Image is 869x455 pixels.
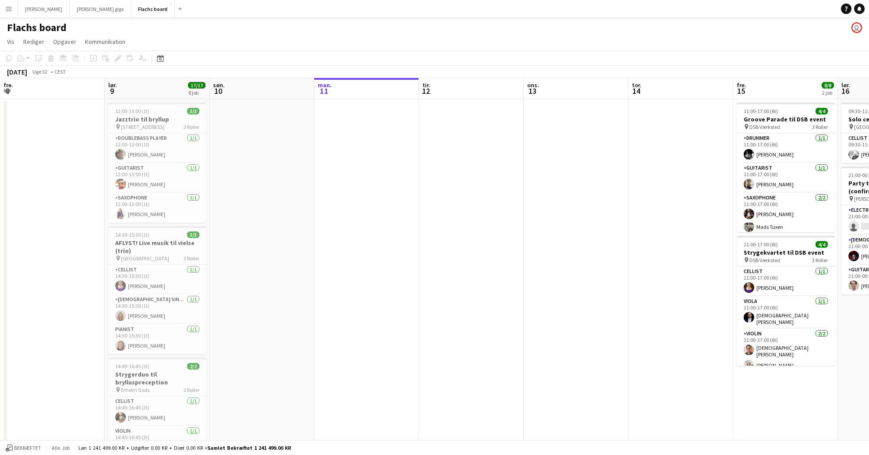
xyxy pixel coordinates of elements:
[4,443,43,453] button: Bekræftet
[131,0,175,18] button: Flachs board
[744,108,778,114] span: 11:00-17:00 (6t)
[108,265,206,295] app-card-role: Cellist1/114:30-15:30 (1t)[PERSON_NAME]
[7,68,27,76] div: [DATE]
[749,257,780,263] span: DSB Værksted
[121,387,149,393] span: Erholm Gods
[107,86,117,96] span: 9
[108,396,206,426] app-card-role: Cellist1/114:45-16:45 (2t)[PERSON_NAME]
[737,115,835,123] h3: Groove Parade til DSB event
[70,0,131,18] button: [PERSON_NAME] gigs
[54,68,66,75] div: CEST
[213,81,225,89] span: søn.
[527,81,539,89] span: ons.
[14,445,41,451] span: Bekræftet
[822,89,834,96] div: 2 job
[50,444,71,451] span: Alle job
[737,103,835,232] app-job-card: 11:00-17:00 (6t)4/4Groove Parade til DSB event DSB Værksted3 RollerDrummer1/111:00-17:00 (6t)[PER...
[184,387,199,393] span: 2 Roller
[50,36,80,47] a: Opgaver
[851,22,862,33] app-user-avatar: Frederik Flach
[184,255,199,262] span: 3 Roller
[108,115,206,123] h3: Jazztrio til bryllup
[53,38,76,46] span: Opgaver
[822,82,834,89] span: 8/8
[187,363,199,370] span: 2/2
[85,38,125,46] span: Kommunikation
[184,124,199,130] span: 3 Roller
[108,163,206,193] app-card-role: Guitarist1/112:00-13:00 (1t)[PERSON_NAME]
[526,86,539,96] span: 13
[115,108,149,114] span: 12:00-13:00 (1t)
[737,133,835,163] app-card-role: Drummer1/111:00-17:00 (6t)[PERSON_NAME]
[735,86,746,96] span: 15
[744,241,778,248] span: 11:00-17:00 (6t)
[737,81,746,89] span: fre.
[4,81,13,89] span: fre.
[816,108,828,114] span: 4/4
[108,295,206,324] app-card-role: [DEMOGRAPHIC_DATA] Singer1/114:30-15:30 (1t)[PERSON_NAME]
[108,133,206,163] app-card-role: Doublebass Player1/112:00-13:00 (1t)[PERSON_NAME]
[737,236,835,366] app-job-card: 11:00-17:00 (6t)4/4Strygekvartet til DSB event DSB Værksted3 RollerCellist1/111:00-17:00 (6t)[PER...
[812,124,828,130] span: 3 Roller
[187,231,199,238] span: 3/3
[78,444,291,451] div: Løn 1 241 499.00 KR + Udgifter 0.00 KR + Diæt 0.00 KR =
[841,81,850,89] span: lør.
[631,86,642,96] span: 14
[632,81,642,89] span: tor.
[749,124,780,130] span: DSB Værksted
[82,36,129,47] a: Kommunikation
[29,68,51,75] span: Uge 32
[108,226,206,354] app-job-card: 14:30-15:30 (1t)3/3AFLYST! Live musik til vielse (trio) [GEOGRAPHIC_DATA]3 RollerCellist1/114:30-...
[18,0,70,18] button: [PERSON_NAME]
[115,231,149,238] span: 14:30-15:30 (1t)
[422,81,430,89] span: tir.
[4,36,18,47] a: Vis
[108,81,117,89] span: lør.
[737,329,835,374] app-card-role: Violin2/211:00-17:00 (6t)[DEMOGRAPHIC_DATA][PERSON_NAME][PERSON_NAME]
[7,21,67,34] h1: Flachs board
[108,103,206,223] app-job-card: 12:00-13:00 (1t)3/3Jazztrio til bryllup [STREET_ADDRESS]3 RollerDoublebass Player1/112:00-13:00 (...
[121,255,169,262] span: [GEOGRAPHIC_DATA]
[187,108,199,114] span: 3/3
[23,38,44,46] span: Rediger
[108,370,206,386] h3: Strygerduo til brylluspreception
[737,163,835,193] app-card-role: Guitarist1/111:00-17:00 (6t)[PERSON_NAME]
[840,86,850,96] span: 16
[316,86,332,96] span: 11
[108,239,206,255] h3: AFLYST! Live musik til vielse (trio)
[318,81,332,89] span: man.
[121,124,164,130] span: [STREET_ADDRESS]
[7,38,14,46] span: Vis
[108,193,206,223] app-card-role: Saxophone1/112:00-13:00 (1t)[PERSON_NAME]
[421,86,430,96] span: 12
[188,89,205,96] div: 8 job
[2,86,13,96] span: 8
[108,324,206,354] app-card-role: Pianist1/114:30-15:30 (1t)[PERSON_NAME]
[115,363,149,370] span: 14:45-16:45 (2t)
[816,241,828,248] span: 4/4
[207,444,291,451] span: Samlet bekræftet 1 241 499.00 KR
[812,257,828,263] span: 3 Roller
[737,249,835,256] h3: Strygekvartet til DSB event
[212,86,225,96] span: 10
[737,193,835,235] app-card-role: Saxophone2/211:00-17:00 (6t)[PERSON_NAME]Mads Tuxen
[737,267,835,296] app-card-role: Cellist1/111:00-17:00 (6t)[PERSON_NAME]
[737,296,835,329] app-card-role: Viola1/111:00-17:00 (6t)[DEMOGRAPHIC_DATA][PERSON_NAME]
[188,82,206,89] span: 17/17
[20,36,48,47] a: Rediger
